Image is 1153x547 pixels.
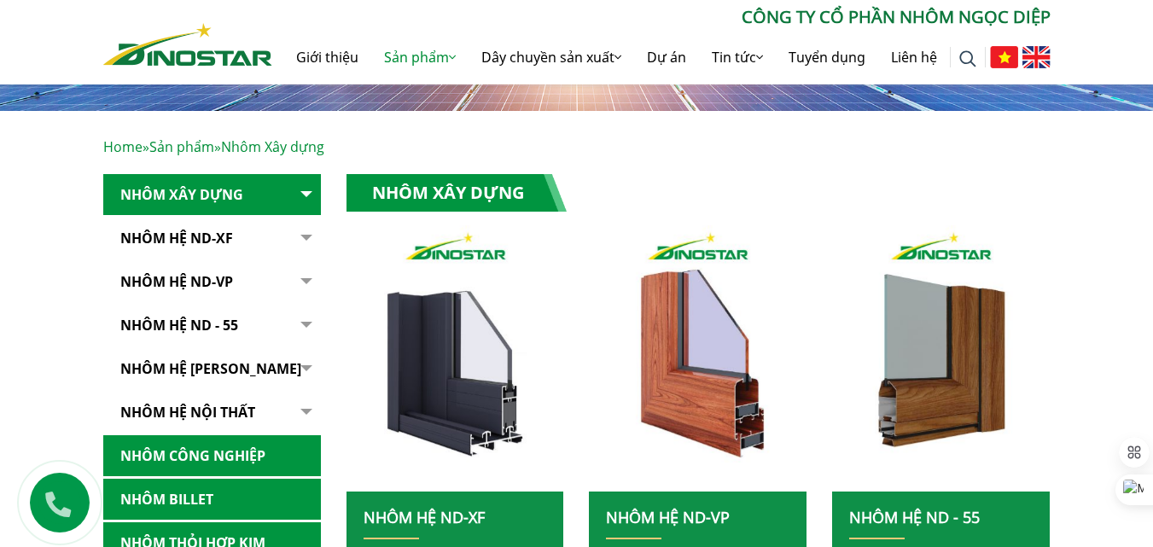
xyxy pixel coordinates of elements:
[103,261,321,303] a: Nhôm Hệ ND-VP
[849,507,980,527] a: NHÔM HỆ ND - 55
[699,30,776,84] a: Tin tức
[103,137,143,156] a: Home
[103,23,272,66] img: Nhôm Dinostar
[634,30,699,84] a: Dự án
[103,348,321,390] a: Nhôm hệ [PERSON_NAME]
[346,174,567,212] h1: Nhôm Xây dựng
[832,225,1050,492] img: nhom xay dung
[103,392,321,434] a: Nhôm hệ nội thất
[469,30,634,84] a: Dây chuyền sản xuất
[878,30,950,84] a: Liên hệ
[283,30,371,84] a: Giới thiệu
[1022,46,1051,68] img: English
[272,4,1051,30] p: CÔNG TY CỔ PHẦN NHÔM NGỌC DIỆP
[606,507,730,527] a: Nhôm Hệ ND-VP
[371,30,469,84] a: Sản phẩm
[364,507,485,527] a: Nhôm Hệ ND-XF
[149,137,214,156] a: Sản phẩm
[103,305,321,346] a: NHÔM HỆ ND - 55
[221,137,324,156] span: Nhôm Xây dựng
[959,50,976,67] img: search
[990,46,1018,68] img: Tiếng Việt
[346,225,563,492] img: nhom xay dung
[103,174,321,216] a: Nhôm Xây dựng
[346,225,564,492] a: nhom xay dung
[103,137,324,156] span: » »
[103,435,321,477] a: Nhôm Công nghiệp
[776,30,878,84] a: Tuyển dụng
[589,225,807,492] img: nhom xay dung
[103,479,321,521] a: Nhôm Billet
[103,218,321,259] a: Nhôm Hệ ND-XF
